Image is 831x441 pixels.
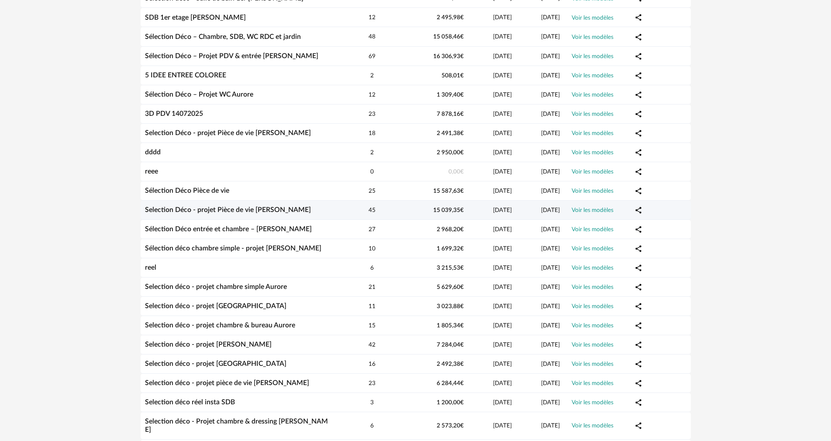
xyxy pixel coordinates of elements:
[634,33,642,40] span: Share Variant icon
[541,323,560,329] span: [DATE]
[145,168,158,175] a: reee
[437,423,464,429] span: 2 573,20
[493,303,512,309] span: [DATE]
[634,110,642,117] span: Share Variant icon
[541,265,560,271] span: [DATE]
[541,226,560,233] span: [DATE]
[541,207,560,213] span: [DATE]
[634,302,642,309] span: Share Variant icon
[370,399,374,406] span: 3
[437,226,464,233] span: 2 968,20
[369,361,376,367] span: 16
[634,187,642,194] span: Share Variant icon
[541,246,560,252] span: [DATE]
[541,111,560,117] span: [DATE]
[145,72,226,79] a: 5 IDEE ENTREE COLOREE
[370,265,374,271] span: 6
[441,73,464,79] span: 508,01
[572,34,614,40] a: Voir les modèles
[437,14,464,21] span: 2 495,98
[433,53,464,59] span: 16 306,93
[145,379,309,386] a: Selection déco - projet pièce de vie [PERSON_NAME]
[460,53,464,59] span: €
[634,52,642,59] span: Share Variant icon
[493,14,512,21] span: [DATE]
[634,245,642,252] span: Share Variant icon
[460,399,464,406] span: €
[369,34,376,40] span: 48
[572,15,614,21] a: Voir les modèles
[493,34,512,40] span: [DATE]
[370,423,374,429] span: 6
[572,226,614,233] a: Voir les modèles
[437,130,464,136] span: 2 491,38
[437,361,464,367] span: 2 492,38
[634,399,642,406] span: Share Variant icon
[437,149,464,156] span: 2 950,00
[572,169,614,175] a: Voir les modèles
[572,111,614,117] a: Voir les modèles
[369,130,376,136] span: 18
[572,246,614,252] a: Voir les modèles
[493,169,512,175] span: [DATE]
[437,246,464,252] span: 1 699,32
[493,323,512,329] span: [DATE]
[145,14,246,21] a: SDB 1er etage [PERSON_NAME]
[460,303,464,309] span: €
[369,111,376,117] span: 23
[493,111,512,117] span: [DATE]
[541,399,560,406] span: [DATE]
[460,342,464,348] span: €
[145,302,286,309] a: Selection déco - projet [GEOGRAPHIC_DATA]
[572,399,614,406] a: Voir les modèles
[460,111,464,117] span: €
[460,226,464,233] span: €
[370,169,374,175] span: 0
[460,207,464,213] span: €
[460,73,464,79] span: €
[493,361,512,367] span: [DATE]
[460,380,464,386] span: €
[572,188,614,194] a: Voir les modèles
[437,399,464,406] span: 1 200,00
[541,188,560,194] span: [DATE]
[369,92,376,98] span: 12
[145,360,286,367] a: Selection déco - projet [GEOGRAPHIC_DATA]
[369,284,376,290] span: 21
[493,342,512,348] span: [DATE]
[370,73,374,79] span: 2
[541,130,560,136] span: [DATE]
[145,129,311,136] a: Selection Déco - projet Pièce de vie [PERSON_NAME]
[145,33,301,40] a: Sélection Déco – Chambre, SDB, WC RDC et jardin
[145,110,203,117] a: 3D PDV 14072025
[493,73,512,79] span: [DATE]
[541,380,560,386] span: [DATE]
[493,423,512,429] span: [DATE]
[572,323,614,329] a: Voir les modèles
[493,246,512,252] span: [DATE]
[572,303,614,309] a: Voir les modèles
[493,92,512,98] span: [DATE]
[460,188,464,194] span: €
[369,14,376,21] span: 12
[437,92,464,98] span: 1 309,40
[572,73,614,79] a: Voir les modèles
[145,91,253,98] a: Sélection Déco – Projet WC Aurore
[493,226,512,233] span: [DATE]
[145,341,272,348] a: Selection déco - projet [PERSON_NAME]
[493,265,512,271] span: [DATE]
[437,342,464,348] span: 7 284,04
[493,207,512,213] span: [DATE]
[493,149,512,156] span: [DATE]
[634,168,642,175] span: Share Variant icon
[541,14,560,21] span: [DATE]
[369,188,376,194] span: 25
[460,265,464,271] span: €
[437,284,464,290] span: 5 629,60
[433,207,464,213] span: 15 039,35
[145,52,318,59] a: Sélection Déco – Projet PDV & entrée [PERSON_NAME]
[572,53,614,59] a: Voir les modèles
[460,246,464,252] span: €
[493,53,512,59] span: [DATE]
[493,399,512,406] span: [DATE]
